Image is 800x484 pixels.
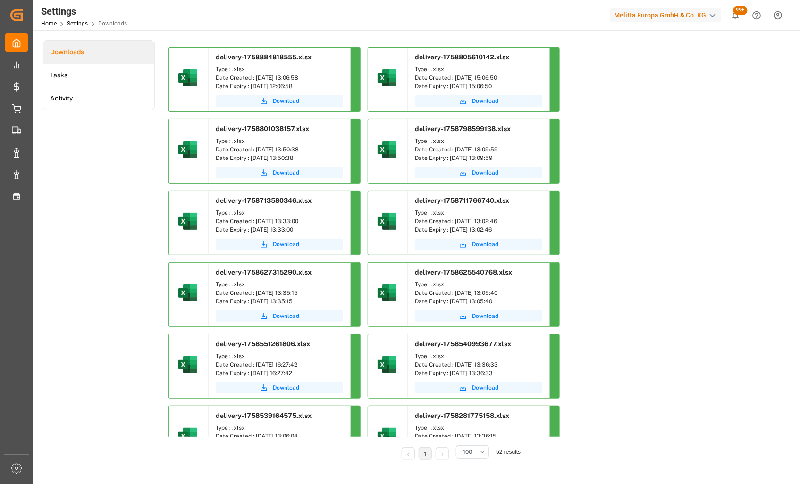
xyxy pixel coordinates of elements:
[733,6,748,15] span: 99+
[376,353,398,376] img: microsoft-excel-2019--v1.png
[415,268,512,276] span: delivery-1758625540768.xlsx
[43,87,154,110] a: Activity
[376,425,398,448] img: microsoft-excel-2019--v1.png
[415,360,542,369] div: Date Created : [DATE] 13:36:33
[216,65,343,74] div: Type : .xlsx
[216,137,343,145] div: Type : .xlsx
[419,447,432,460] li: 1
[216,340,310,348] span: delivery-1758551261806.xlsx
[216,310,343,322] button: Download
[463,448,472,456] span: 100
[415,74,542,82] div: Date Created : [DATE] 15:06:50
[415,82,542,91] div: Date Expiry : [DATE] 15:06:50
[216,145,343,154] div: Date Created : [DATE] 13:50:38
[273,97,299,105] span: Download
[376,67,398,89] img: microsoft-excel-2019--v1.png
[216,352,343,360] div: Type : .xlsx
[415,239,542,250] button: Download
[725,5,746,26] button: show 101 new notifications
[415,289,542,297] div: Date Created : [DATE] 13:05:40
[610,6,725,24] button: Melitta Europa GmbH & Co. KG
[67,20,88,27] a: Settings
[415,297,542,306] div: Date Expiry : [DATE] 13:05:40
[456,445,489,459] button: open menu
[216,412,312,419] span: delivery-1758539164575.xlsx
[472,97,498,105] span: Download
[273,312,299,320] span: Download
[177,210,199,233] img: microsoft-excel-2019--v1.png
[273,240,299,249] span: Download
[415,225,542,234] div: Date Expiry : [DATE] 13:02:46
[415,95,542,107] button: Download
[746,5,767,26] button: Help Center
[376,210,398,233] img: microsoft-excel-2019--v1.png
[472,384,498,392] span: Download
[216,197,312,204] span: delivery-1758713580346.xlsx
[216,239,343,250] button: Download
[496,449,521,455] span: 52 results
[415,125,511,133] span: delivery-1758798599138.xlsx
[177,425,199,448] img: microsoft-excel-2019--v1.png
[415,217,542,225] div: Date Created : [DATE] 13:02:46
[177,138,199,161] img: microsoft-excel-2019--v1.png
[216,424,343,432] div: Type : .xlsx
[216,125,309,133] span: delivery-1758801038157.xlsx
[216,95,343,107] button: Download
[472,240,498,249] span: Download
[424,451,427,458] a: 1
[216,289,343,297] div: Date Created : [DATE] 13:35:15
[415,340,511,348] span: delivery-1758540993677.xlsx
[216,167,343,178] button: Download
[415,145,542,154] div: Date Created : [DATE] 13:09:59
[415,352,542,360] div: Type : .xlsx
[216,369,343,377] div: Date Expiry : [DATE] 16:27:42
[415,65,542,74] div: Type : .xlsx
[415,382,542,393] button: Download
[216,209,343,217] div: Type : .xlsx
[415,53,509,61] span: delivery-1758805610142.xlsx
[610,8,721,22] div: Melitta Europa GmbH & Co. KG
[41,4,127,18] div: Settings
[436,447,449,460] li: Next Page
[177,282,199,304] img: microsoft-excel-2019--v1.png
[376,138,398,161] img: microsoft-excel-2019--v1.png
[216,360,343,369] div: Date Created : [DATE] 16:27:42
[402,447,415,460] li: Previous Page
[472,168,498,177] span: Download
[216,82,343,91] div: Date Expiry : [DATE] 12:06:58
[415,209,542,217] div: Type : .xlsx
[216,217,343,225] div: Date Created : [DATE] 13:33:00
[216,280,343,289] div: Type : .xlsx
[216,154,343,162] div: Date Expiry : [DATE] 13:50:38
[273,384,299,392] span: Download
[415,432,542,441] div: Date Created : [DATE] 13:36:15
[415,167,542,178] button: Download
[273,168,299,177] span: Download
[216,432,343,441] div: Date Created : [DATE] 13:06:04
[415,137,542,145] div: Type : .xlsx
[472,312,498,320] span: Download
[43,64,154,87] a: Tasks
[415,280,542,289] div: Type : .xlsx
[376,282,398,304] img: microsoft-excel-2019--v1.png
[216,382,343,393] a: Download
[415,310,542,322] button: Download
[415,412,509,419] span: delivery-1758281775158.xlsx
[43,41,154,64] a: Downloads
[41,20,57,27] a: Home
[177,353,199,376] img: microsoft-excel-2019--v1.png
[216,225,343,234] div: Date Expiry : [DATE] 13:33:00
[177,67,199,89] img: microsoft-excel-2019--v1.png
[415,154,542,162] div: Date Expiry : [DATE] 13:09:59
